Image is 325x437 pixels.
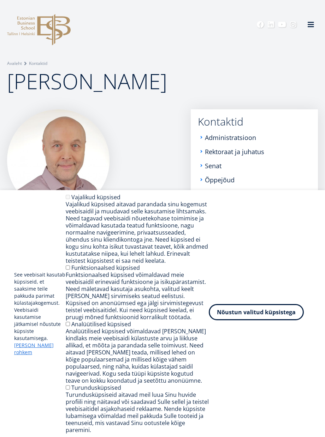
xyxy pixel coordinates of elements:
a: Instagram [290,21,297,28]
div: Analüütilised küpsised võimaldavad [PERSON_NAME] kindlaks meie veebisaidi külastuste arvu ja liik... [66,328,209,384]
a: Administratsioon [205,134,256,141]
a: Youtube [278,21,286,28]
label: Turundusküpsised [71,384,121,392]
label: Funktsionaalsed küpsised [71,264,140,272]
a: Kontaktid [198,116,311,127]
a: Õppejõud [205,176,235,183]
a: Senat [205,162,221,169]
a: [PERSON_NAME] rohkem [14,342,66,356]
p: See veebisait kasutab küpsiseid, et saaksime teile pakkuda parimat külastajakogemust. Veebisaidi ... [14,271,66,356]
label: Analüütilised küpsised [71,320,131,328]
div: Funktsionaalsed küpsised võimaldavad meie veebisaidil erinevaid funktsioone ja isikupärastamist. ... [66,271,209,321]
img: Guido Paomees [7,109,110,212]
a: Avaleht [7,60,22,67]
div: Turundusküpsiseid aitavad meil luua Sinu huvide profiili ning näitavad või saadavad Sulle sellel ... [66,391,209,433]
label: Vajalikud küpsised [71,193,120,201]
a: Rektoraat ja juhatus [205,148,264,155]
a: Linkedin [267,21,274,28]
a: Kontaktid [29,60,47,67]
a: Facebook [257,21,264,28]
div: Vajalikud küpsised aitavad parandada sinu kogemust veebisaidil ja muudavad selle kasutamise lihts... [66,201,209,264]
button: Nõustun valitud küpsistega [209,304,304,320]
span: [PERSON_NAME] [7,67,167,96]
